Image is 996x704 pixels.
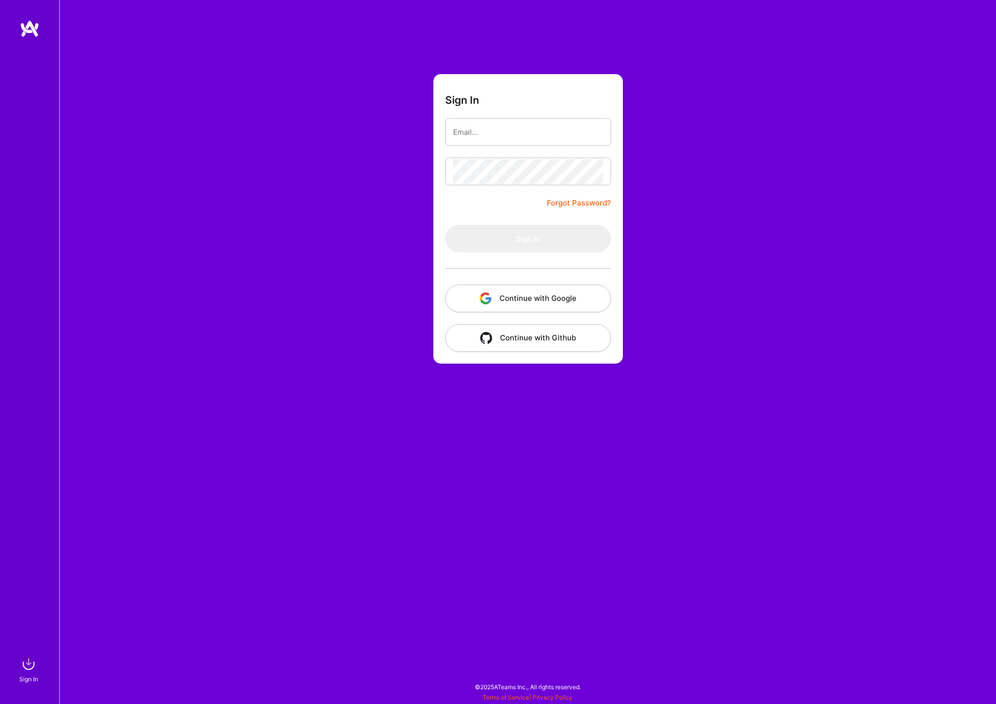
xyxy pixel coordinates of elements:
[445,285,611,312] button: Continue with Google
[453,120,603,145] input: Email...
[480,292,492,304] img: icon
[19,674,38,684] div: Sign In
[21,654,38,684] a: sign inSign In
[547,197,611,209] a: Forgot Password?
[483,694,529,701] a: Terms of Service
[445,225,611,252] button: Sign In
[445,94,479,106] h3: Sign In
[483,694,573,701] span: |
[533,694,573,701] a: Privacy Policy
[19,654,38,674] img: sign in
[20,20,39,38] img: logo
[59,674,996,699] div: © 2025 ATeams Inc., All rights reserved.
[480,332,492,344] img: icon
[445,324,611,352] button: Continue with Github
